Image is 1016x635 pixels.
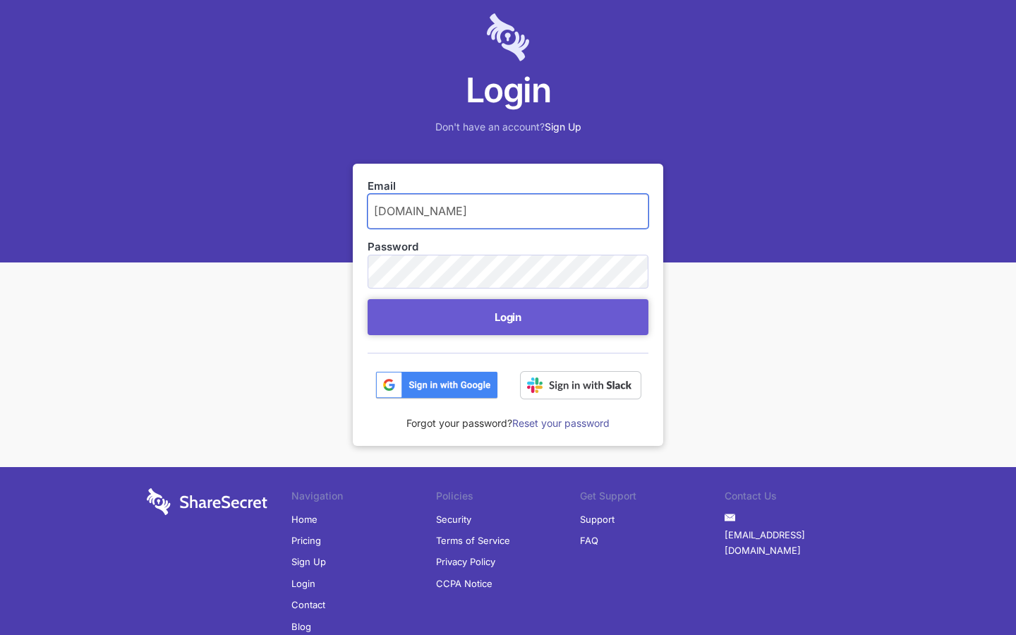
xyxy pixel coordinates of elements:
[291,573,315,594] a: Login
[368,399,648,431] div: Forgot your password?
[436,509,471,530] a: Security
[291,551,326,572] a: Sign Up
[545,121,581,133] a: Sign Up
[375,371,498,399] img: btn_google_signin_dark_normal_web@2x-02e5a4921c5dab0481f19210d7229f84a41d9f18e5bdafae021273015eeb...
[512,417,610,429] a: Reset your password
[291,594,325,615] a: Contact
[291,488,436,508] li: Navigation
[725,488,869,508] li: Contact Us
[291,530,321,551] a: Pricing
[436,488,581,508] li: Policies
[147,488,267,515] img: logo-wordmark-white-trans-d4663122ce5f474addd5e946df7df03e33cb6a1c49d2221995e7729f52c070b2.svg
[487,13,529,61] img: logo-lt-purple-60x68@2x-c671a683ea72a1d466fb5d642181eefbee81c4e10ba9aed56c8e1d7e762e8086.png
[368,299,648,335] button: Login
[436,551,495,572] a: Privacy Policy
[368,239,648,255] label: Password
[725,524,869,562] a: [EMAIL_ADDRESS][DOMAIN_NAME]
[580,488,725,508] li: Get Support
[580,530,598,551] a: FAQ
[368,179,648,194] label: Email
[436,530,510,551] a: Terms of Service
[520,371,641,399] img: Sign in with Slack
[580,509,615,530] a: Support
[436,573,492,594] a: CCPA Notice
[291,509,317,530] a: Home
